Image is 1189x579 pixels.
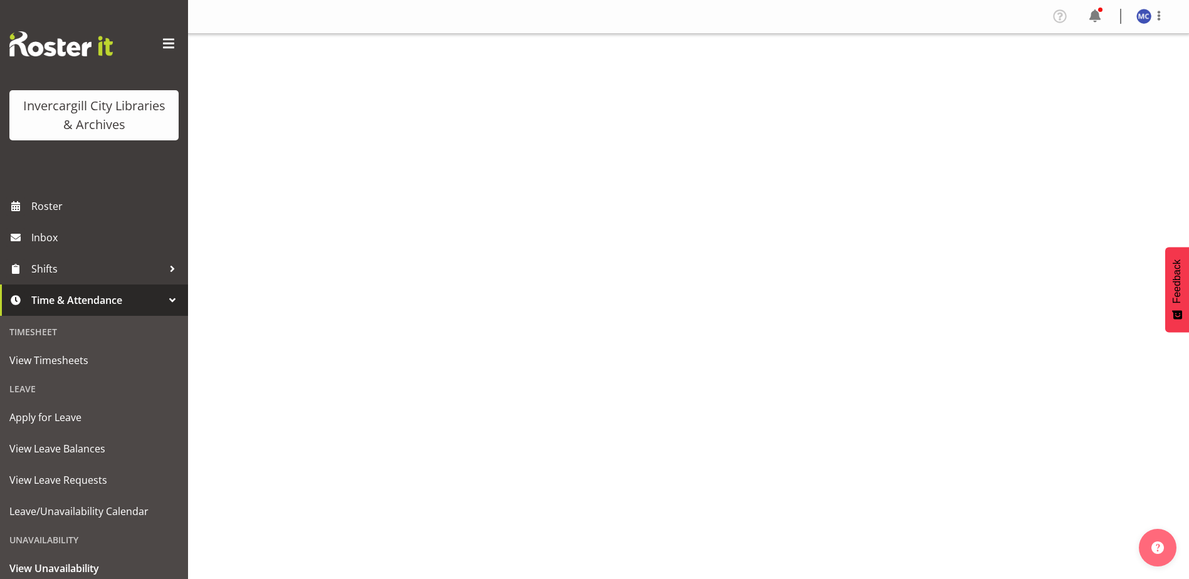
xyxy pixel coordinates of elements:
span: View Leave Balances [9,439,179,458]
img: Rosterit website logo [9,31,113,56]
span: Roster [31,197,182,216]
div: Leave [3,376,185,402]
a: Apply for Leave [3,402,185,433]
span: Time & Attendance [31,291,163,310]
span: Shifts [31,259,163,278]
a: Leave/Unavailability Calendar [3,496,185,527]
div: Unavailability [3,527,185,553]
div: Invercargill City Libraries & Archives [22,96,166,134]
a: View Leave Balances [3,433,185,464]
span: Leave/Unavailability Calendar [9,502,179,521]
a: View Leave Requests [3,464,185,496]
span: Feedback [1171,259,1183,303]
button: Feedback - Show survey [1165,247,1189,332]
img: maria-catu11656.jpg [1136,9,1151,24]
span: Inbox [31,228,182,247]
div: Timesheet [3,319,185,345]
span: View Unavailability [9,559,179,578]
span: Apply for Leave [9,408,179,427]
span: View Leave Requests [9,471,179,489]
span: View Timesheets [9,351,179,370]
a: View Timesheets [3,345,185,376]
img: help-xxl-2.png [1151,541,1164,554]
